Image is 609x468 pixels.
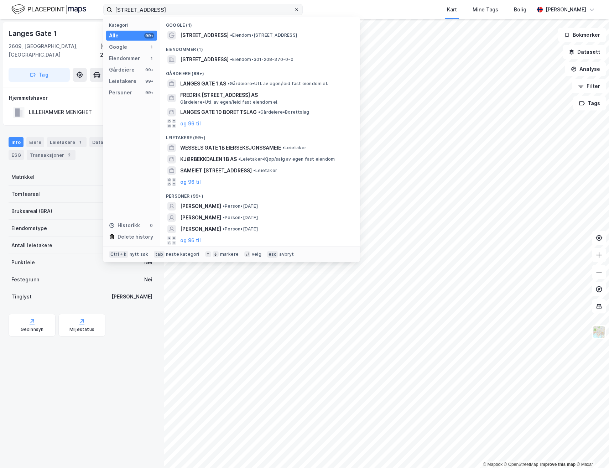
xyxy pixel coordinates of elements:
[592,325,606,339] img: Z
[130,251,149,257] div: nytt søk
[66,151,73,158] div: 2
[149,44,154,50] div: 1
[573,96,606,110] button: Tags
[573,434,609,468] iframe: Chat Widget
[144,67,154,73] div: 99+
[180,144,281,152] span: WESSELS GATE 1B EIERSEKSJONSSAMEIE
[109,221,140,230] div: Historikk
[154,251,165,258] div: tab
[279,251,294,257] div: avbryt
[109,77,136,85] div: Leietakere
[109,251,128,258] div: Ctrl + k
[267,251,278,258] div: esc
[160,17,360,30] div: Google (1)
[223,203,225,209] span: •
[180,31,229,40] span: [STREET_ADDRESS]
[11,224,47,233] div: Eiendomstype
[21,327,44,332] div: Geoinnsyn
[252,251,261,257] div: velg
[11,3,86,16] img: logo.f888ab2527a4732fd821a326f86c7f29.svg
[109,31,119,40] div: Alle
[258,109,309,115] span: Gårdeiere • Borettslag
[230,32,232,38] span: •
[180,155,237,163] span: KJØRBEKKDALEN 1B AS
[253,168,255,173] span: •
[111,292,152,301] div: [PERSON_NAME]
[9,68,70,82] button: Tag
[546,5,586,14] div: [PERSON_NAME]
[77,139,84,146] div: 1
[238,156,240,162] span: •
[144,275,152,284] div: Nei
[144,90,154,95] div: 99+
[11,275,39,284] div: Festegrunn
[253,168,277,173] span: Leietaker
[282,145,306,151] span: Leietaker
[180,236,201,245] button: og 96 til
[563,45,606,59] button: Datasett
[230,32,297,38] span: Eiendom • [STREET_ADDRESS]
[11,190,40,198] div: Tomteareal
[11,173,35,181] div: Matrikkel
[180,119,201,128] button: og 96 til
[149,223,154,228] div: 0
[572,79,606,93] button: Filter
[9,150,24,160] div: ESG
[11,258,35,267] div: Punktleie
[473,5,498,14] div: Mine Tags
[180,166,252,175] span: SAMEIET [STREET_ADDRESS]
[540,462,576,467] a: Improve this map
[228,81,328,87] span: Gårdeiere • Utl. av egen/leid fast eiendom el.
[223,226,225,232] span: •
[180,91,351,99] span: FREDRIK [STREET_ADDRESS] AS
[223,215,225,220] span: •
[447,5,457,14] div: Kart
[29,108,92,116] div: LILLEHAMMER MENIGHET
[504,462,538,467] a: OpenStreetMap
[9,28,58,39] div: Langes Gate 1
[160,41,360,54] div: Eiendommer (1)
[69,327,94,332] div: Miljøstatus
[160,65,360,78] div: Gårdeiere (99+)
[483,462,503,467] a: Mapbox
[149,56,154,61] div: 1
[109,66,135,74] div: Gårdeiere
[565,62,606,76] button: Analyse
[9,94,155,102] div: Hjemmelshaver
[100,42,155,59] div: [GEOGRAPHIC_DATA], 200/77
[109,88,132,97] div: Personer
[223,203,258,209] span: Person • [DATE]
[223,215,258,220] span: Person • [DATE]
[230,57,293,62] span: Eiendom • 301-208-370-0-0
[160,188,360,201] div: Personer (99+)
[180,108,257,116] span: LANGES GATE 10 BORETTSLAG
[109,43,127,51] div: Google
[514,5,526,14] div: Bolig
[11,207,52,215] div: Bruksareal (BRA)
[9,137,24,147] div: Info
[180,213,221,222] span: [PERSON_NAME]
[180,55,229,64] span: [STREET_ADDRESS]
[112,4,294,15] input: Søk på adresse, matrikkel, gårdeiere, leietakere eller personer
[109,22,157,28] div: Kategori
[180,79,226,88] span: LANGES GATE 1 AS
[160,129,360,142] div: Leietakere (99+)
[220,251,239,257] div: markere
[89,137,116,147] div: Datasett
[238,156,335,162] span: Leietaker • Kjøp/salg av egen fast eiendom
[166,251,199,257] div: neste kategori
[118,233,153,241] div: Delete history
[11,292,32,301] div: Tinglyst
[27,150,76,160] div: Transaksjoner
[180,178,201,186] button: og 96 til
[180,202,221,210] span: [PERSON_NAME]
[180,99,279,105] span: Gårdeiere • Utl. av egen/leid fast eiendom el.
[282,145,285,150] span: •
[109,54,140,63] div: Eiendommer
[258,109,260,115] span: •
[230,57,232,62] span: •
[47,137,87,147] div: Leietakere
[144,78,154,84] div: 99+
[144,33,154,38] div: 99+
[180,225,221,233] span: [PERSON_NAME]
